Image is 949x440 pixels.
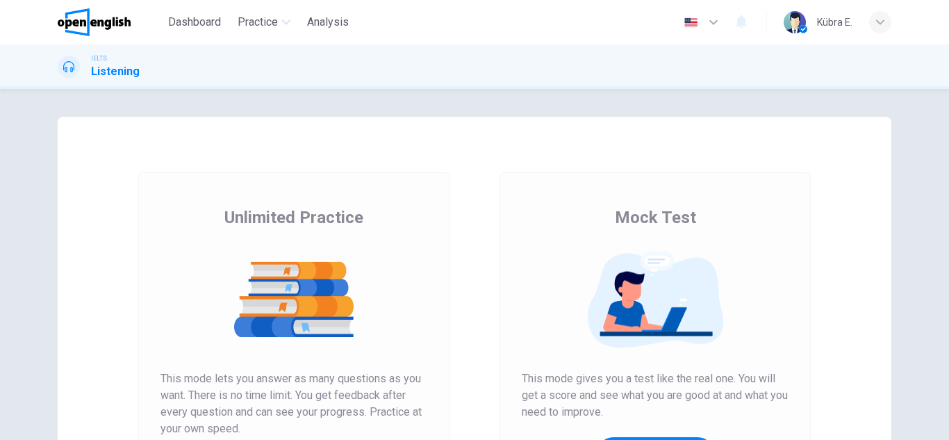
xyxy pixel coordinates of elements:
span: This mode lets you answer as many questions as you want. There is no time limit. You get feedback... [160,370,427,437]
span: IELTS [91,54,107,63]
button: Analysis [302,10,354,35]
img: Profile picture [784,11,806,33]
h1: Listening [91,63,140,80]
span: This mode gives you a test like the real one. You will get a score and see what you are good at a... [522,370,789,421]
button: Practice [232,10,296,35]
span: Unlimited Practice [224,206,363,229]
img: en [682,17,700,28]
a: OpenEnglish logo [58,8,163,36]
span: Dashboard [168,14,221,31]
div: Kübra E. [817,14,852,31]
button: Dashboard [163,10,226,35]
span: Analysis [307,14,349,31]
span: Practice [238,14,278,31]
img: OpenEnglish logo [58,8,131,36]
span: Mock Test [615,206,696,229]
